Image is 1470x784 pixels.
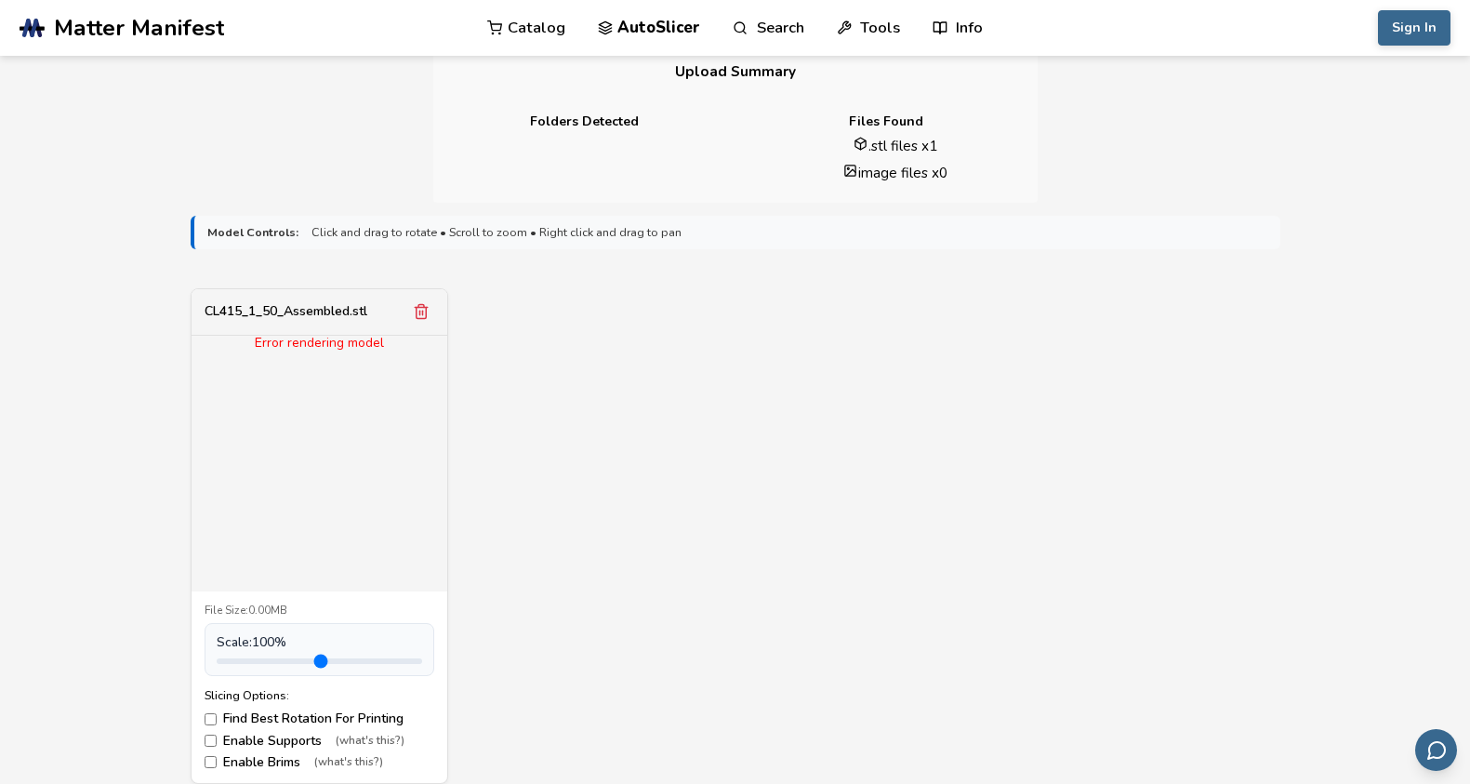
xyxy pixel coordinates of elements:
button: Remove model [408,299,434,325]
input: Enable Brims(what's this?) [205,756,217,768]
div: File Size: 0.00MB [205,605,434,618]
span: Scale: 100 % [217,635,286,650]
div: Slicing Options: [205,689,434,702]
label: Find Best Rotation For Printing [205,711,434,726]
li: image files x 0 [767,163,1025,182]
h4: Folders Detected [446,114,722,129]
label: Enable Supports [205,734,434,749]
span: Matter Manifest [54,15,224,41]
button: Send feedback via email [1415,729,1457,771]
div: Error rendering model [192,336,447,351]
input: Find Best Rotation For Printing [205,713,217,725]
li: .stl files x 1 [767,136,1025,155]
div: CL415_1_50_Assembled.stl [205,304,367,319]
label: Enable Brims [205,755,434,770]
strong: Model Controls: [207,226,298,239]
h3: Upload Summary [433,44,1038,100]
span: (what's this?) [336,735,404,748]
input: Enable Supports(what's this?) [205,735,217,747]
span: Click and drag to rotate • Scroll to zoom • Right click and drag to pan [311,226,682,239]
span: (what's this?) [314,756,383,769]
h4: Files Found [748,114,1025,129]
button: Sign In [1378,10,1450,46]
